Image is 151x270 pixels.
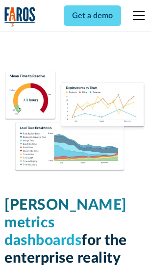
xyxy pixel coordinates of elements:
[4,7,36,27] img: Logo of the analytics and reporting company Faros.
[4,71,147,173] img: Dora Metrics Dashboard
[64,5,121,26] a: Get a demo
[4,196,147,267] h1: for the enterprise reality
[4,7,36,27] a: home
[127,4,147,27] div: menu
[4,198,127,248] span: [PERSON_NAME] metrics dashboards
